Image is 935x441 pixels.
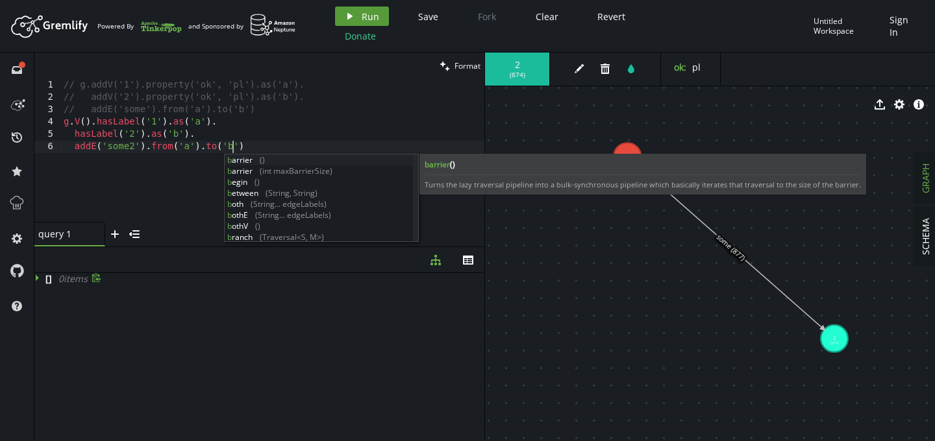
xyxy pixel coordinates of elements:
span: Donate [345,30,376,42]
button: Save [408,6,448,26]
span: Revert [597,10,625,23]
span: () [450,159,455,170]
span: query 1 [38,228,90,240]
tspan: 2 [833,335,836,341]
span: SCHEMA [919,218,932,255]
span: GRAPH [919,163,932,193]
tspan: 1 [626,153,629,160]
button: Donate [335,26,386,45]
div: 6 [34,141,62,153]
button: Fork [467,6,506,26]
span: Fork [478,10,496,23]
button: Clear [526,6,568,26]
span: 0 item s [58,272,88,285]
span: Format [455,60,480,71]
div: Untitled Workspace [814,16,883,36]
button: Run [335,6,389,26]
span: 2 [498,59,536,71]
span: ] [49,273,52,285]
div: 3 [34,104,62,116]
label: ok : [674,61,686,73]
img: AWS Neptune [250,14,296,36]
span: Turns the lazy traversal pipeline into a bulk-synchronous pipeline which basically iterates that ... [425,180,861,189]
button: Sign In [883,6,925,45]
span: Clear [536,10,558,23]
div: 2 [34,91,62,104]
b: barrier [425,159,861,170]
span: [ [45,273,49,285]
span: Run [362,10,379,23]
div: and Sponsored by [188,14,296,38]
span: ( 874 ) [510,71,525,79]
span: Sign In [890,14,919,38]
div: 5 [34,128,62,141]
span: Save [418,10,438,23]
div: 1 [34,79,62,91]
div: Autocomplete suggestions [224,154,419,242]
span: pl [692,61,701,73]
div: 4 [34,116,62,128]
tspan: (874) [830,340,839,346]
div: Powered By [97,15,182,38]
button: Format [436,53,484,79]
button: Revert [588,6,635,26]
